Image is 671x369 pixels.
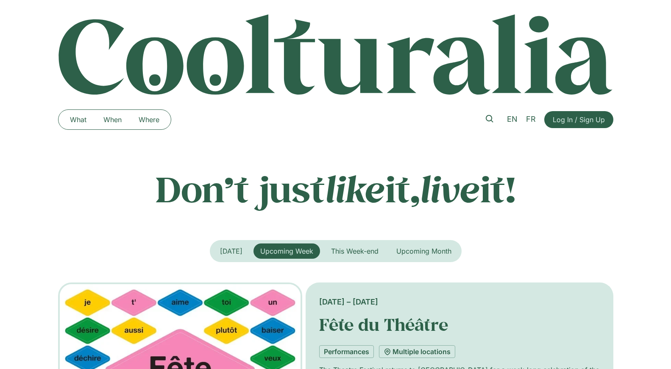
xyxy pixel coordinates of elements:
em: live [420,165,480,212]
span: This Week-end [331,247,379,255]
em: like [325,165,385,212]
span: Upcoming Week [260,247,313,255]
nav: Menu [61,113,168,126]
a: When [95,113,130,126]
span: FR [526,115,536,123]
a: What [61,113,95,126]
div: [DATE] – [DATE] [319,296,599,307]
span: Log In / Sign Up [553,115,605,125]
a: EN [503,113,522,126]
span: Upcoming Month [396,247,451,255]
a: Performances [319,345,374,358]
span: EN [507,115,518,123]
p: Don’t just it, it! [58,168,613,210]
a: Log In / Sign Up [544,111,613,128]
span: [DATE] [220,247,242,255]
a: Fête du Théâtre [319,313,448,335]
a: FR [522,113,540,126]
a: Where [130,113,168,126]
